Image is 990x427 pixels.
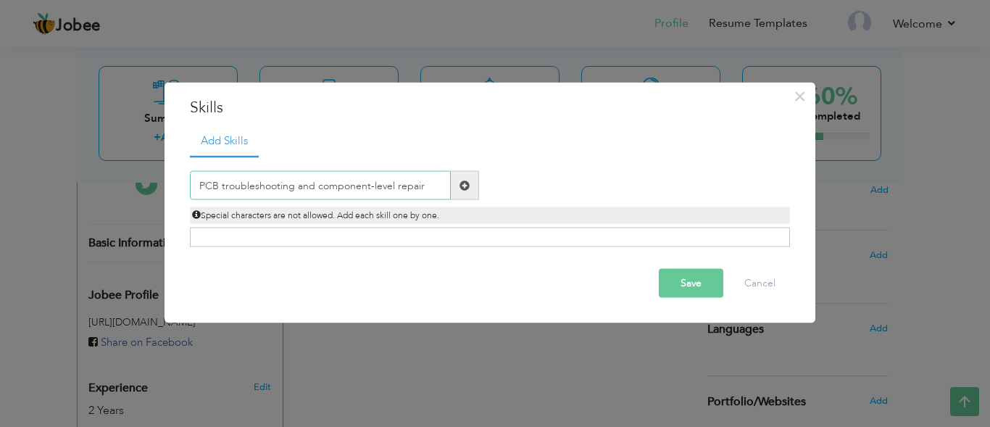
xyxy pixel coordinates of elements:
[794,83,806,109] span: ×
[789,84,812,107] button: Close
[659,269,723,298] button: Save
[190,125,259,157] a: Add Skills
[730,269,790,298] button: Cancel
[190,96,790,118] h3: Skills
[192,210,439,221] span: Special characters are not allowed. Add each skill one by one.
